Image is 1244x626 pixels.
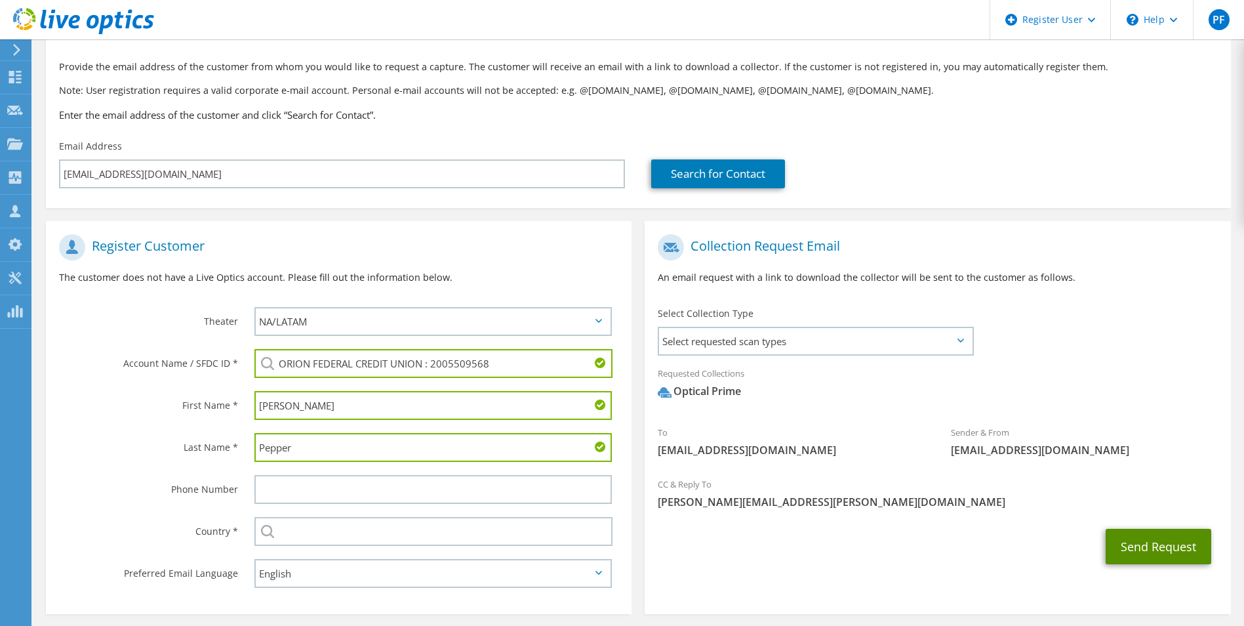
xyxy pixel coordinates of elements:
p: The customer does not have a Live Optics account. Please fill out the information below. [59,270,618,285]
label: Theater [59,307,238,328]
svg: \n [1127,14,1138,26]
label: Email Address [59,140,122,153]
span: [PERSON_NAME][EMAIL_ADDRESS][PERSON_NAME][DOMAIN_NAME] [658,495,1217,509]
p: An email request with a link to download the collector will be sent to the customer as follows. [658,270,1217,285]
span: [EMAIL_ADDRESS][DOMAIN_NAME] [658,443,925,457]
label: Account Name / SFDC ID * [59,349,238,370]
a: Search for Contact [651,159,785,188]
label: First Name * [59,391,238,412]
button: Send Request [1106,529,1211,564]
span: Select requested scan types [659,328,971,354]
span: PF [1209,9,1230,30]
div: CC & Reply To [645,470,1230,516]
h1: Register Customer [59,234,612,261]
div: Sender & From [938,419,1231,464]
label: Country * [59,517,238,538]
h3: Enter the email address of the customer and click “Search for Contact”. [59,108,1218,122]
div: Requested Collections [645,360,1230,412]
div: Optical Prime [658,384,741,399]
label: Phone Number [59,475,238,496]
span: [EMAIL_ADDRESS][DOMAIN_NAME] [951,443,1218,457]
h1: Collection Request Email [658,234,1211,261]
p: Note: User registration requires a valid corporate e-mail account. Personal e-mail accounts will ... [59,83,1218,98]
label: Select Collection Type [658,307,753,320]
label: Preferred Email Language [59,559,238,580]
p: Provide the email address of the customer from whom you would like to request a capture. The cust... [59,60,1218,74]
div: To [645,419,938,464]
label: Last Name * [59,433,238,454]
